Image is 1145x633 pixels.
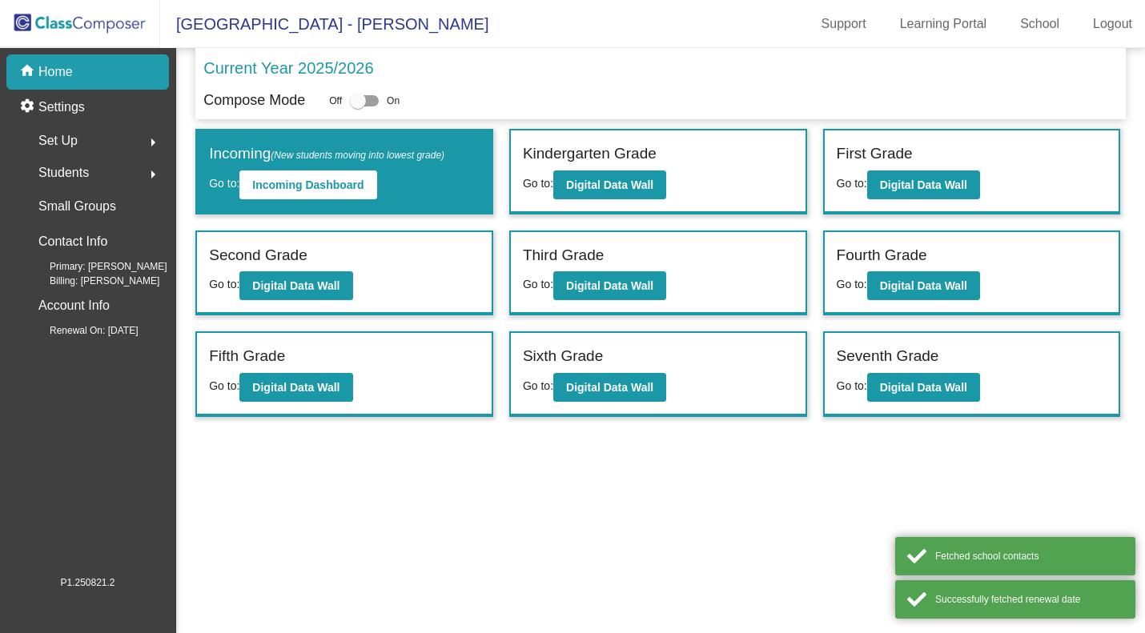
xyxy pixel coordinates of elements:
[553,170,666,199] button: Digital Data Wall
[209,345,285,368] label: Fifth Grade
[566,178,653,191] b: Digital Data Wall
[566,381,653,394] b: Digital Data Wall
[252,279,339,292] b: Digital Data Wall
[38,195,116,218] p: Small Groups
[38,130,78,152] span: Set Up
[329,94,342,108] span: Off
[143,165,163,184] mat-icon: arrow_right
[203,90,305,111] p: Compose Mode
[38,294,110,317] p: Account Info
[38,162,89,184] span: Students
[209,379,239,392] span: Go to:
[880,381,967,394] b: Digital Data Wall
[553,373,666,402] button: Digital Data Wall
[553,271,666,300] button: Digital Data Wall
[239,271,352,300] button: Digital Data Wall
[837,142,913,166] label: First Grade
[252,178,364,191] b: Incoming Dashboard
[1007,11,1072,37] a: School
[203,56,373,80] p: Current Year 2025/2026
[24,259,167,274] span: Primary: [PERSON_NAME]
[38,230,107,253] p: Contact Info
[837,278,867,290] span: Go to:
[38,98,85,117] p: Settings
[271,150,444,161] span: (New students moving into lowest grade)
[143,133,163,152] mat-icon: arrow_right
[837,379,867,392] span: Go to:
[38,62,73,82] p: Home
[209,244,307,267] label: Second Grade
[880,279,967,292] b: Digital Data Wall
[523,379,553,392] span: Go to:
[19,62,38,82] mat-icon: home
[523,278,553,290] span: Go to:
[880,178,967,191] b: Digital Data Wall
[523,244,604,267] label: Third Grade
[209,278,239,290] span: Go to:
[523,177,553,190] span: Go to:
[809,11,879,37] a: Support
[239,373,352,402] button: Digital Data Wall
[935,592,1123,607] div: Successfully fetched renewal date
[867,373,980,402] button: Digital Data Wall
[935,549,1123,563] div: Fetched school contacts
[837,244,927,267] label: Fourth Grade
[24,323,138,338] span: Renewal On: [DATE]
[239,170,376,199] button: Incoming Dashboard
[19,98,38,117] mat-icon: settings
[887,11,1000,37] a: Learning Portal
[837,345,939,368] label: Seventh Grade
[1080,11,1145,37] a: Logout
[387,94,400,108] span: On
[209,142,444,166] label: Incoming
[523,142,657,166] label: Kindergarten Grade
[252,381,339,394] b: Digital Data Wall
[867,170,980,199] button: Digital Data Wall
[566,279,653,292] b: Digital Data Wall
[209,177,239,190] span: Go to:
[867,271,980,300] button: Digital Data Wall
[837,177,867,190] span: Go to:
[523,345,603,368] label: Sixth Grade
[24,274,159,288] span: Billing: [PERSON_NAME]
[160,11,488,37] span: [GEOGRAPHIC_DATA] - [PERSON_NAME]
